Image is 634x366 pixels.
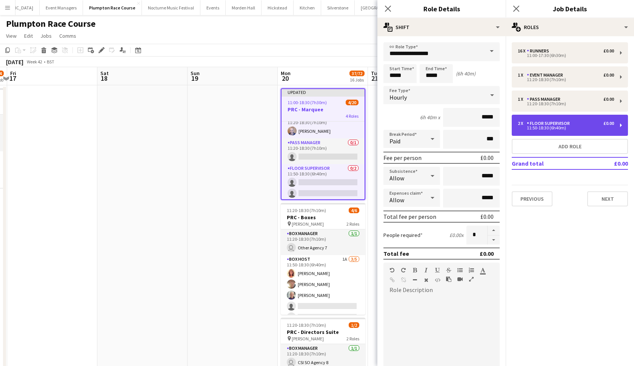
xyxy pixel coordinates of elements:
[281,88,365,200] app-job-card: Updated11:00-18:30 (7h30m)4/20PRC - Marquee4 Roles Event Manager1/111:20-18:30 (7h10m)[PERSON_NAM...
[349,322,359,328] span: 1/2
[389,174,404,182] span: Allow
[518,78,614,82] div: 11:20-18:30 (7h10m)
[512,157,592,169] td: Grand total
[527,121,573,126] div: Floor Supervisor
[142,0,200,15] button: Nocturne Music Festival
[191,70,200,77] span: Sun
[389,137,400,145] span: Paid
[25,59,44,65] span: Week 42
[603,97,614,102] div: £0.00
[37,31,55,41] a: Jobs
[350,77,364,83] div: 16 Jobs
[280,74,291,83] span: 20
[512,139,628,154] button: Add role
[281,214,365,221] h3: PRC - Boxes
[456,70,475,77] div: (6h 40m)
[446,267,451,273] button: Strikethrough
[603,72,614,78] div: £0.00
[292,336,324,341] span: [PERSON_NAME]
[294,0,321,15] button: Kitchen
[288,100,327,105] span: 11:00-18:30 (7h30m)
[282,138,365,164] app-card-role: Pass Manager0/111:20-18:30 (7h10m)
[6,18,95,29] h1: Plumpton Race Course
[10,70,16,77] span: Fri
[506,18,634,36] div: Roles
[281,70,291,77] span: Mon
[383,154,422,161] div: Fee per person
[423,277,429,283] button: Clear Formatting
[383,250,409,257] div: Total fee
[506,4,634,14] h3: Job Details
[480,250,494,257] div: £0.00
[9,74,16,83] span: 17
[603,48,614,54] div: £0.00
[287,322,326,328] span: 11:20-18:30 (7h10m)
[40,0,83,15] button: Event Managers
[282,106,365,113] h3: PRC - Marquee
[99,74,109,83] span: 18
[59,32,76,39] span: Comms
[349,71,365,76] span: 37/72
[469,276,474,282] button: Fullscreen
[100,70,109,77] span: Sat
[469,267,474,273] button: Ordered List
[383,232,423,238] label: People required
[527,97,563,102] div: Pass Manager
[281,229,365,255] app-card-role: Box Manager1/111:20-18:30 (7h10m) Other Agency 7
[480,213,494,220] div: £0.00
[527,48,552,54] div: Runners
[488,235,500,245] button: Decrease
[527,72,566,78] div: Event Manager
[282,113,365,138] app-card-role: Event Manager1/111:20-18:30 (7h10m)[PERSON_NAME]
[518,54,614,57] div: 11:00-17:30 (6h30m)
[389,94,407,101] span: Hourly
[21,31,36,41] a: Edit
[401,267,406,273] button: Redo
[423,267,429,273] button: Italic
[282,164,365,201] app-card-role: Floor Supervisor0/211:50-18:30 (6h40m)
[83,0,142,15] button: Plumpton Race Course
[371,70,380,77] span: Tue
[6,58,23,66] div: [DATE]
[420,114,440,121] div: 6h 40m x
[200,0,226,15] button: Events
[346,221,359,227] span: 2 Roles
[292,221,324,227] span: [PERSON_NAME]
[6,32,17,39] span: View
[370,74,380,83] span: 21
[262,0,294,15] button: Hickstead
[518,121,527,126] div: 2 x
[189,74,200,83] span: 19
[3,31,20,41] a: View
[383,213,436,220] div: Total fee per person
[518,72,527,78] div: 1 x
[480,267,485,273] button: Text Color
[226,0,262,15] button: Morden Hall
[592,157,628,169] td: £0.00
[518,48,527,54] div: 16 x
[346,100,359,105] span: 4/20
[603,121,614,126] div: £0.00
[446,276,451,282] button: Paste as plain text
[355,0,409,15] button: [GEOGRAPHIC_DATA]
[281,255,365,324] app-card-role: Box Host1A3/511:50-18:30 (6h40m)[PERSON_NAME][PERSON_NAME][PERSON_NAME]
[449,232,463,238] div: £0.00 x
[512,191,552,206] button: Previous
[282,89,365,95] div: Updated
[40,32,52,39] span: Jobs
[518,97,527,102] div: 1 x
[587,191,628,206] button: Next
[480,154,494,161] div: £0.00
[281,329,365,335] h3: PRC - Directors Suite
[435,277,440,283] button: HTML Code
[412,277,417,283] button: Horizontal Line
[281,203,365,315] app-job-card: 11:20-18:30 (7h10m)4/6PRC - Boxes [PERSON_NAME]2 RolesBox Manager1/111:20-18:30 (7h10m) Other Age...
[377,18,506,36] div: Shift
[346,336,359,341] span: 2 Roles
[321,0,355,15] button: Silverstone
[518,102,614,106] div: 11:20-18:30 (7h10m)
[287,208,326,213] span: 11:20-18:30 (7h10m)
[518,126,614,130] div: 11:50-18:30 (6h40m)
